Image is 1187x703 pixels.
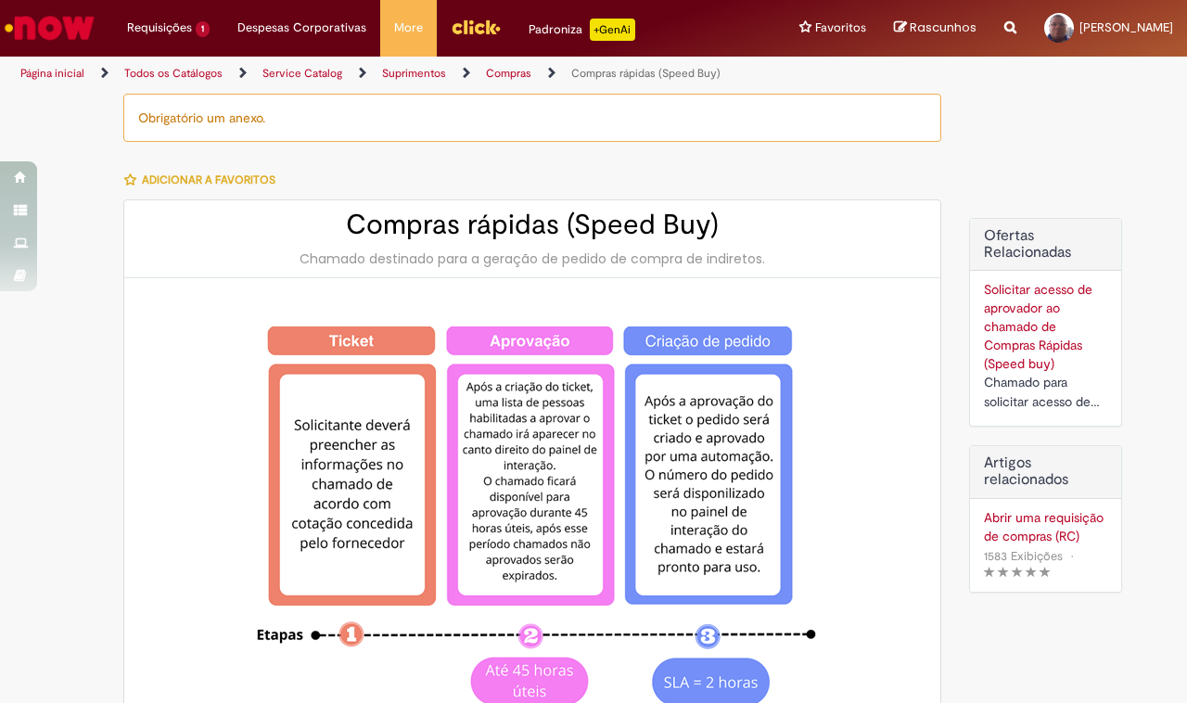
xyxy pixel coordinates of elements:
a: Service Catalog [262,66,342,81]
h3: Artigos relacionados [984,455,1107,488]
a: Compras rápidas (Speed Buy) [571,66,721,81]
div: Obrigatório um anexo. [123,94,941,142]
a: Todos os Catálogos [124,66,223,81]
div: Chamado destinado para a geração de pedido de compra de indiretos. [143,249,922,268]
a: Página inicial [20,66,84,81]
div: Chamado para solicitar acesso de aprovador ao ticket de Speed buy [984,373,1107,412]
span: 1 [196,21,210,37]
h2: Ofertas Relacionadas [984,228,1107,261]
span: Rascunhos [910,19,976,36]
a: Rascunhos [894,19,976,37]
h2: Compras rápidas (Speed Buy) [143,210,922,240]
div: Ofertas Relacionadas [969,218,1122,427]
a: Solicitar acesso de aprovador ao chamado de Compras Rápidas (Speed buy) [984,281,1092,372]
button: Adicionar a Favoritos [123,160,286,199]
span: Requisições [127,19,192,37]
ul: Trilhas de página [14,57,777,91]
span: Favoritos [815,19,866,37]
div: Padroniza [529,19,635,41]
a: Abrir uma requisição de compras (RC) [984,508,1107,545]
p: +GenAi [590,19,635,41]
span: • [1066,543,1078,569]
span: Despesas Corporativas [237,19,366,37]
img: ServiceNow [2,9,97,46]
img: click_logo_yellow_360x200.png [451,13,501,41]
a: Compras [486,66,531,81]
span: 1583 Exibições [984,548,1063,564]
span: Adicionar a Favoritos [142,173,275,187]
a: Suprimentos [382,66,446,81]
span: More [394,19,423,37]
span: [PERSON_NAME] [1079,19,1173,35]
